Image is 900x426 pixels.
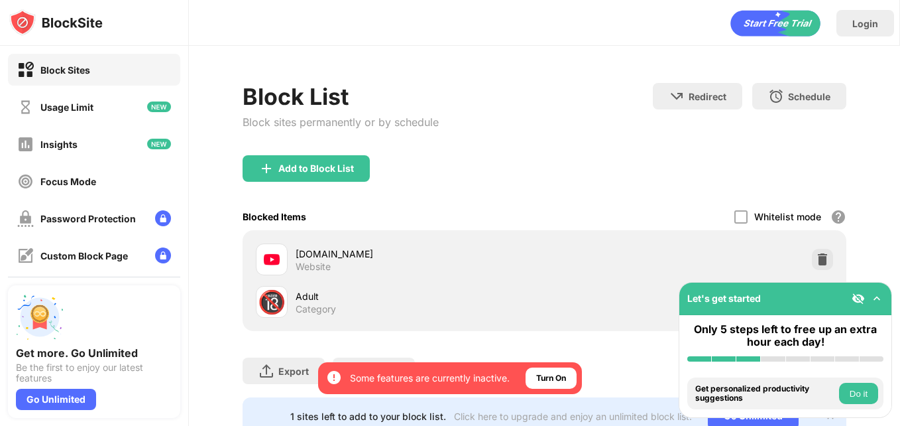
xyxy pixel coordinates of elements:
[155,248,171,263] img: lock-menu.svg
[350,372,510,385] div: Some features are currently inactive.
[852,18,878,29] div: Login
[17,62,34,78] img: block-on.svg
[695,384,836,403] div: Get personalized productivity suggestions
[454,411,692,422] div: Click here to upgrade and enjoy an unlimited block list.
[243,83,439,110] div: Block List
[290,411,446,422] div: 1 sites left to add to your block list.
[296,247,544,261] div: [DOMAIN_NAME]
[243,211,306,222] div: Blocked Items
[258,289,286,316] div: 🔞
[296,303,336,315] div: Category
[296,261,331,273] div: Website
[9,9,103,36] img: logo-blocksite.svg
[17,210,34,227] img: password-protection-off.svg
[16,362,172,384] div: Be the first to enjoy our latest features
[264,251,280,267] img: favicons
[687,293,761,304] div: Let's get started
[687,323,883,348] div: Only 5 steps left to free up an extra hour each day!
[17,136,34,153] img: insights-off.svg
[16,293,64,341] img: push-unlimited.svg
[40,176,96,187] div: Focus Mode
[788,91,830,102] div: Schedule
[243,115,439,129] div: Block sites permanently or by schedule
[278,163,354,174] div: Add to Block List
[839,383,878,404] button: Do it
[17,99,34,115] img: time-usage-off.svg
[40,64,90,76] div: Block Sites
[16,346,172,360] div: Get more. Go Unlimited
[689,91,726,102] div: Redirect
[40,213,136,224] div: Password Protection
[17,173,34,190] img: focus-off.svg
[536,372,566,385] div: Turn On
[40,102,93,113] div: Usage Limit
[147,102,171,112] img: new-icon.svg
[296,289,544,303] div: Adult
[17,248,34,264] img: customize-block-page-off.svg
[155,210,171,226] img: lock-menu.svg
[16,389,96,410] div: Go Unlimited
[278,366,309,377] div: Export
[754,211,821,222] div: Whitelist mode
[40,250,128,261] div: Custom Block Page
[870,292,883,305] img: omni-setup-toggle.svg
[40,139,78,150] div: Insights
[147,139,171,149] img: new-icon.svg
[730,10,820,36] div: animation
[852,292,865,305] img: eye-not-visible.svg
[326,370,342,386] img: error-circle-white.svg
